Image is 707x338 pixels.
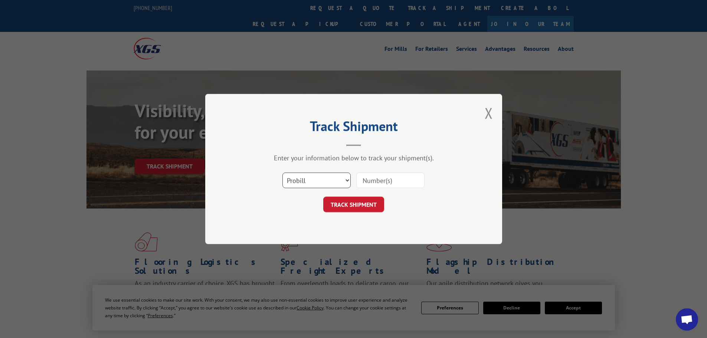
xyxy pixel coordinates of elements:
[356,173,425,188] input: Number(s)
[242,121,465,135] h2: Track Shipment
[676,308,698,331] div: Open chat
[485,103,493,123] button: Close modal
[242,154,465,162] div: Enter your information below to track your shipment(s).
[323,197,384,212] button: TRACK SHIPMENT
